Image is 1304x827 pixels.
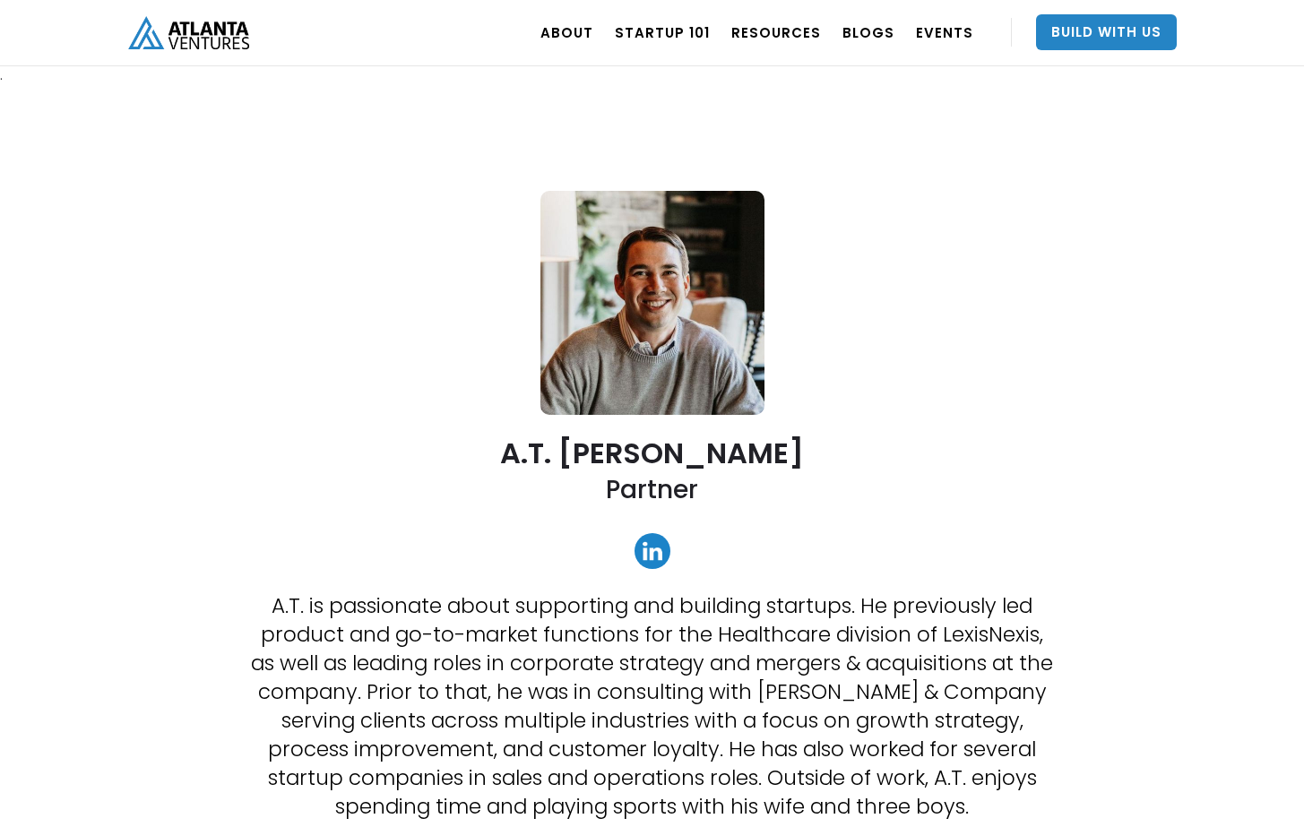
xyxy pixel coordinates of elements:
a: EVENTS [916,7,973,57]
h2: Partner [606,473,698,506]
a: ABOUT [540,7,593,57]
a: BLOGS [842,7,894,57]
h2: A.T. [PERSON_NAME] [500,437,804,469]
a: Build With Us [1036,14,1177,50]
a: RESOURCES [731,7,821,57]
p: A.T. is passionate about supporting and building startups. He previously led product and go-to-ma... [248,591,1056,821]
a: Startup 101 [615,7,710,57]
